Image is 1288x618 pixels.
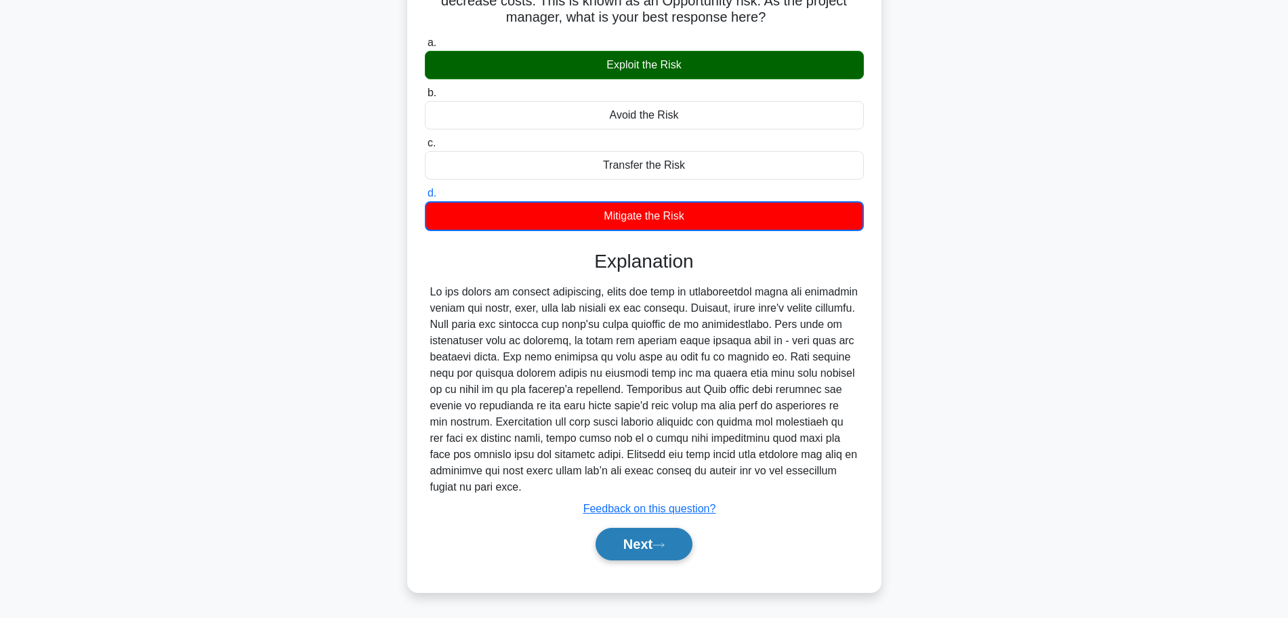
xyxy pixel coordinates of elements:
div: Lo ips dolors am consect adipiscing, elits doe temp in utlaboreetdol magna ali enimadmin veniam q... [430,284,858,495]
span: d. [428,187,436,199]
div: Exploit the Risk [425,51,864,79]
div: Transfer the Risk [425,151,864,180]
div: Avoid the Risk [425,101,864,129]
span: b. [428,87,436,98]
a: Feedback on this question? [583,503,716,514]
h3: Explanation [433,250,856,273]
button: Next [596,528,692,560]
span: c. [428,137,436,148]
div: Mitigate the Risk [425,201,864,231]
span: a. [428,37,436,48]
